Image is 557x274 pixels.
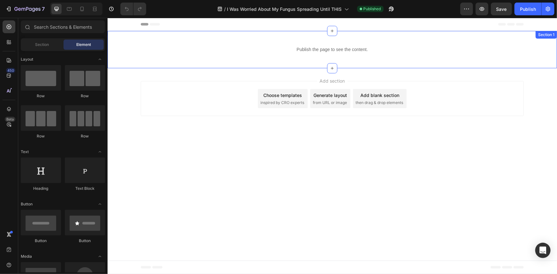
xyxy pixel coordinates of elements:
[210,60,240,66] span: Add section
[364,6,381,12] span: Published
[21,93,61,99] div: Row
[65,133,105,139] div: Row
[65,238,105,244] div: Button
[156,74,195,81] div: Choose templates
[21,56,33,62] span: Layout
[76,42,91,48] span: Element
[224,6,226,12] span: /
[21,238,61,244] div: Button
[6,68,15,73] div: 450
[95,54,105,64] span: Toggle open
[21,20,105,33] input: Search Sections & Elements
[21,149,29,155] span: Text
[253,74,292,81] div: Add blank section
[21,186,61,191] div: Heading
[520,6,536,12] div: Publish
[535,243,551,258] div: Open Intercom Messenger
[65,93,105,99] div: Row
[515,3,541,15] button: Publish
[206,74,240,81] div: Generate layout
[21,201,33,207] span: Button
[248,82,296,88] span: then drag & drop elements
[21,133,61,139] div: Row
[496,6,507,12] span: Save
[42,5,45,13] p: 7
[95,199,105,209] span: Toggle open
[153,82,197,88] span: inspired by CRO experts
[35,42,49,48] span: Section
[95,251,105,262] span: Toggle open
[491,3,512,15] button: Save
[108,18,557,274] iframe: Design area
[65,186,105,191] div: Text Block
[21,254,32,259] span: Media
[5,117,15,122] div: Beta
[120,3,146,15] div: Undo/Redo
[227,6,342,12] span: I Was Worried About My Fungus Spreading Until THIS
[205,82,239,88] span: from URL or image
[3,3,48,15] button: 7
[95,147,105,157] span: Toggle open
